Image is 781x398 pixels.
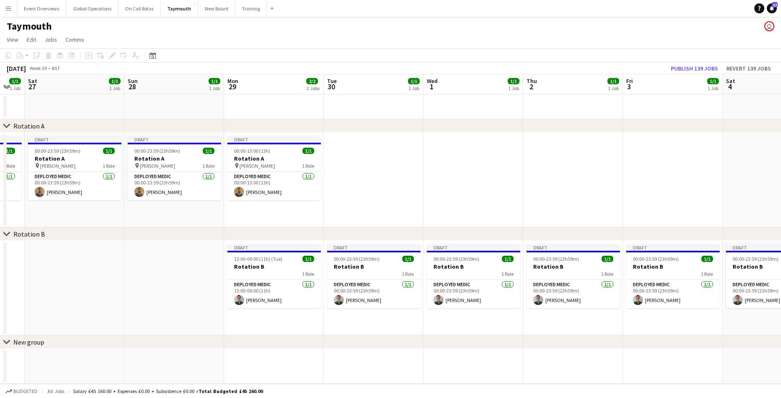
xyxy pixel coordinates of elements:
a: View [3,34,22,45]
div: BST [52,65,60,71]
a: 12 [767,3,777,13]
span: Comms [66,36,84,43]
div: Rotation A [13,122,45,130]
div: Salary £45 160.00 + Expenses £0.00 + Subsistence £0.00 = [73,388,263,394]
button: Revert 139 jobs [723,63,774,74]
span: View [7,36,18,43]
button: New Board [198,0,235,17]
span: Jobs [45,36,57,43]
span: Total Budgeted £45 160.00 [199,388,263,394]
span: Budgeted [13,388,38,394]
div: Rotation B [13,230,45,238]
div: New group [13,338,44,346]
span: Edit [27,36,36,43]
button: Global Operations [66,0,118,17]
app-user-avatar: Jackie Tolland [764,21,774,31]
a: Jobs [41,34,60,45]
a: Edit [23,34,40,45]
button: Publish 139 jobs [668,63,721,74]
span: All jobs [46,388,66,394]
button: On Call Rotas [118,0,161,17]
h1: Taymouth [7,20,52,33]
button: Training [235,0,267,17]
span: 12 [772,2,778,8]
button: Budgeted [4,387,39,396]
div: [DATE] [7,64,26,73]
button: Taymouth [161,0,198,17]
button: Event Overviews [17,0,66,17]
a: Comms [62,34,88,45]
